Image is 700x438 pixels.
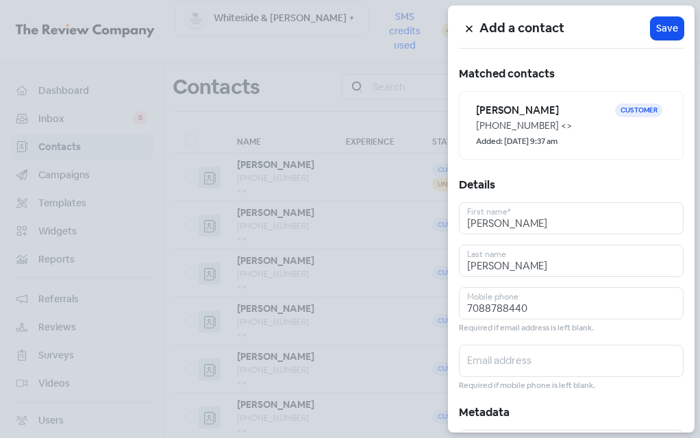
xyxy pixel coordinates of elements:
a: [PERSON_NAME]Customer[PHONE_NUMBER] <>Added: [DATE] 9:37 am [459,91,684,160]
small: Required if mobile phone is left blank. [459,380,595,392]
h6: [PERSON_NAME] [476,104,615,118]
h5: Matched contacts [459,64,684,84]
input: Mobile phone [459,287,684,319]
span: Save [656,21,678,36]
h5: Details [459,175,684,195]
button: Save [651,17,684,40]
span: Customer [615,104,662,117]
h5: Add a contact [479,19,651,38]
div: [PHONE_NUMBER] <> [476,119,666,133]
small: Added: [DATE] 9:37 am [476,136,558,148]
small: Required if email address is left blank. [459,322,594,334]
input: Email address [459,345,684,377]
h5: Metadata [459,403,684,422]
input: First name [459,202,684,234]
input: Last name [459,245,684,277]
